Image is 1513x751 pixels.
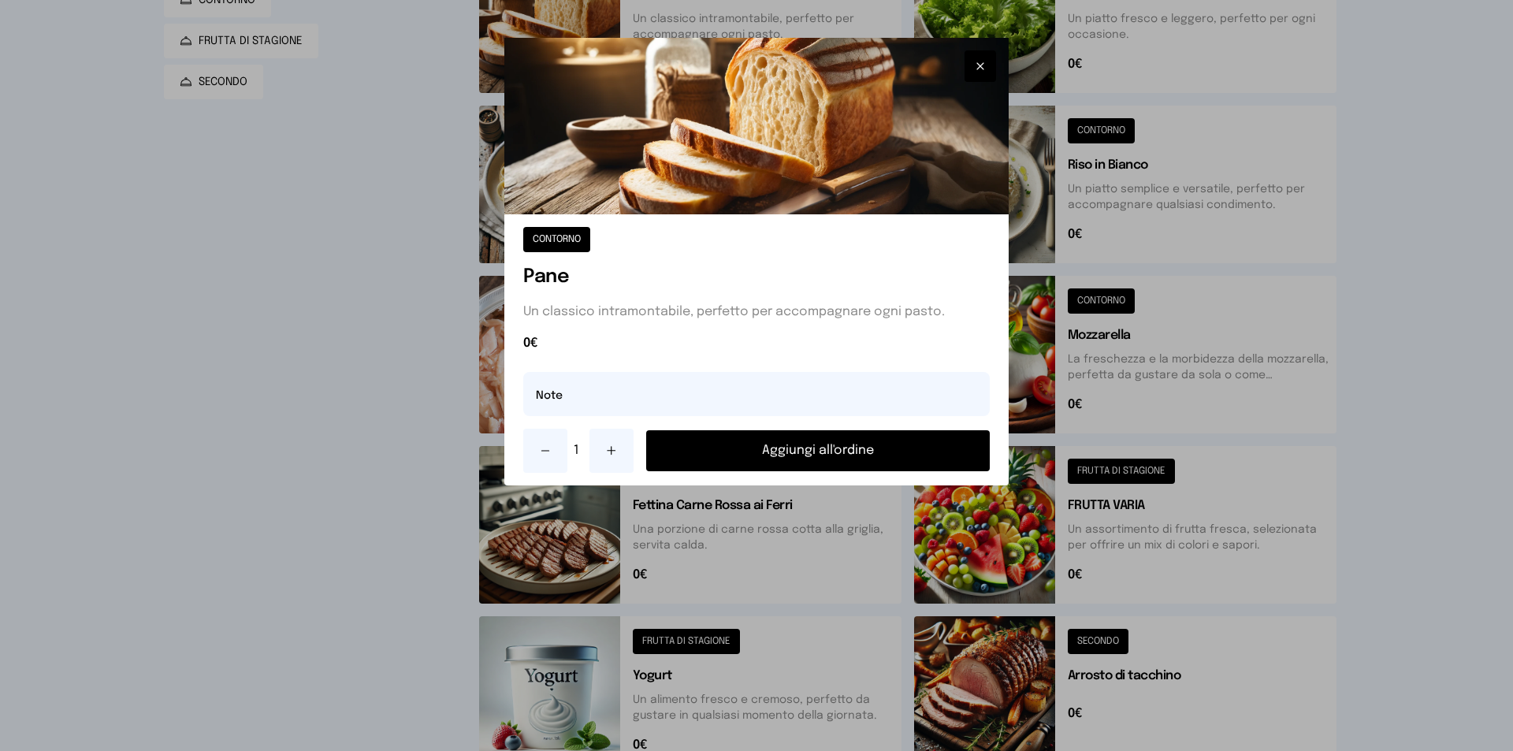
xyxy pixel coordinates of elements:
[523,303,990,322] p: Un classico intramontabile, perfetto per accompagnare ogni pasto.
[523,334,990,353] span: 0€
[504,38,1009,214] img: Pane
[523,265,990,290] h1: Pane
[574,441,583,460] span: 1
[646,430,990,471] button: Aggiungi all'ordine
[523,227,590,252] button: CONTORNO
